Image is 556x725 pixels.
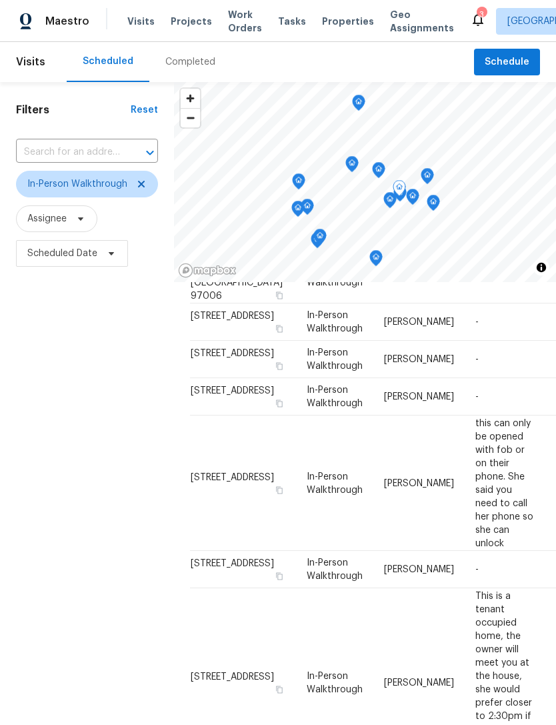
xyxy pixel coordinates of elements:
[475,418,533,548] span: this can only be opened with fob or on their phone. She said you need to call her phone so she ca...
[372,162,385,183] div: Map marker
[273,323,285,335] button: Copy Address
[16,142,121,163] input: Search for an address...
[141,143,159,162] button: Open
[313,229,327,249] div: Map marker
[384,678,454,687] span: [PERSON_NAME]
[16,47,45,77] span: Visits
[421,168,434,189] div: Map marker
[191,311,274,321] span: [STREET_ADDRESS]
[273,289,285,301] button: Copy Address
[273,484,285,496] button: Copy Address
[191,349,274,358] span: [STREET_ADDRESS]
[307,264,363,287] span: In-Person Walkthrough
[178,263,237,278] a: Mapbox homepage
[273,683,285,695] button: Copy Address
[311,232,324,253] div: Map marker
[384,478,454,488] span: [PERSON_NAME]
[181,109,200,127] span: Zoom out
[475,317,479,327] span: -
[322,15,374,28] span: Properties
[191,672,274,681] span: [STREET_ADDRESS]
[273,360,285,372] button: Copy Address
[474,49,540,76] button: Schedule
[384,355,454,364] span: [PERSON_NAME]
[127,15,155,28] span: Visits
[307,311,363,333] span: In-Person Walkthrough
[384,565,454,574] span: [PERSON_NAME]
[307,671,363,694] span: In-Person Walkthrough
[427,195,440,215] div: Map marker
[475,355,479,364] span: -
[301,199,314,219] div: Map marker
[477,8,486,21] div: 3
[383,192,397,213] div: Map marker
[27,247,97,260] span: Scheduled Date
[485,54,529,71] span: Schedule
[165,55,215,69] div: Completed
[307,348,363,371] span: In-Person Walkthrough
[384,317,454,327] span: [PERSON_NAME]
[352,95,365,115] div: Map marker
[27,212,67,225] span: Assignee
[181,89,200,108] button: Zoom in
[278,17,306,26] span: Tasks
[131,103,158,117] div: Reset
[345,156,359,177] div: Map marker
[83,55,133,68] div: Scheduled
[390,8,454,35] span: Geo Assignments
[384,392,454,402] span: [PERSON_NAME]
[369,250,383,271] div: Map marker
[181,108,200,127] button: Zoom out
[191,386,274,396] span: [STREET_ADDRESS]
[191,559,274,568] span: [STREET_ADDRESS]
[171,15,212,28] span: Projects
[307,472,363,494] span: In-Person Walkthrough
[45,15,89,28] span: Maestro
[292,173,305,194] div: Map marker
[537,260,545,275] span: Toggle attribution
[475,565,479,574] span: -
[475,392,479,402] span: -
[273,398,285,410] button: Copy Address
[273,570,285,582] button: Copy Address
[307,558,363,581] span: In-Person Walkthrough
[406,189,419,209] div: Map marker
[191,251,285,300] span: 1567 NW Midlake Ln, [GEOGRAPHIC_DATA], [GEOGRAPHIC_DATA] 97006
[228,8,262,35] span: Work Orders
[291,201,305,221] div: Map marker
[393,180,406,201] div: Map marker
[533,259,549,275] button: Toggle attribution
[191,472,274,482] span: [STREET_ADDRESS]
[307,386,363,408] span: In-Person Walkthrough
[16,103,131,117] h1: Filters
[27,177,127,191] span: In-Person Walkthrough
